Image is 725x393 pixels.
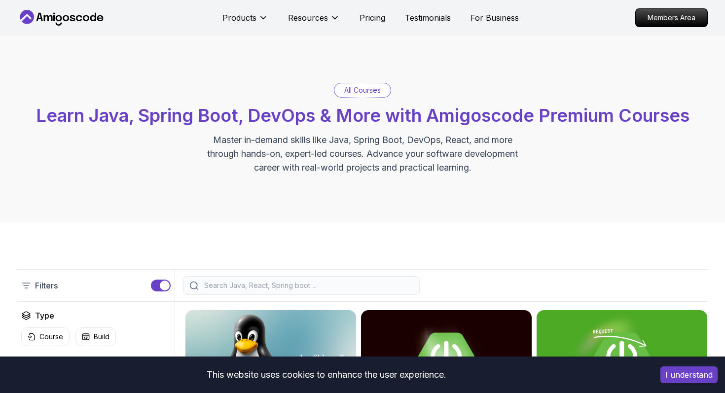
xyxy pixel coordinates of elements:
[222,12,256,24] p: Products
[288,12,328,24] p: Resources
[344,85,381,95] p: All Courses
[36,105,689,126] span: Learn Java, Spring Boot, DevOps & More with Amigoscode Premium Courses
[39,332,63,342] p: Course
[636,9,707,27] p: Members Area
[35,310,54,322] h2: Type
[635,8,708,27] a: Members Area
[202,281,413,290] input: Search Java, React, Spring boot ...
[75,327,116,346] button: Build
[21,327,70,346] button: Course
[197,133,528,175] p: Master in-demand skills like Java, Spring Boot, DevOps, React, and more through hands-on, expert-...
[222,12,268,32] button: Products
[360,12,385,24] a: Pricing
[94,332,109,342] p: Build
[405,12,451,24] a: Testimonials
[288,12,340,32] button: Resources
[35,280,58,291] p: Filters
[7,364,646,386] div: This website uses cookies to enhance the user experience.
[471,12,519,24] a: For Business
[660,366,718,383] button: Accept cookies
